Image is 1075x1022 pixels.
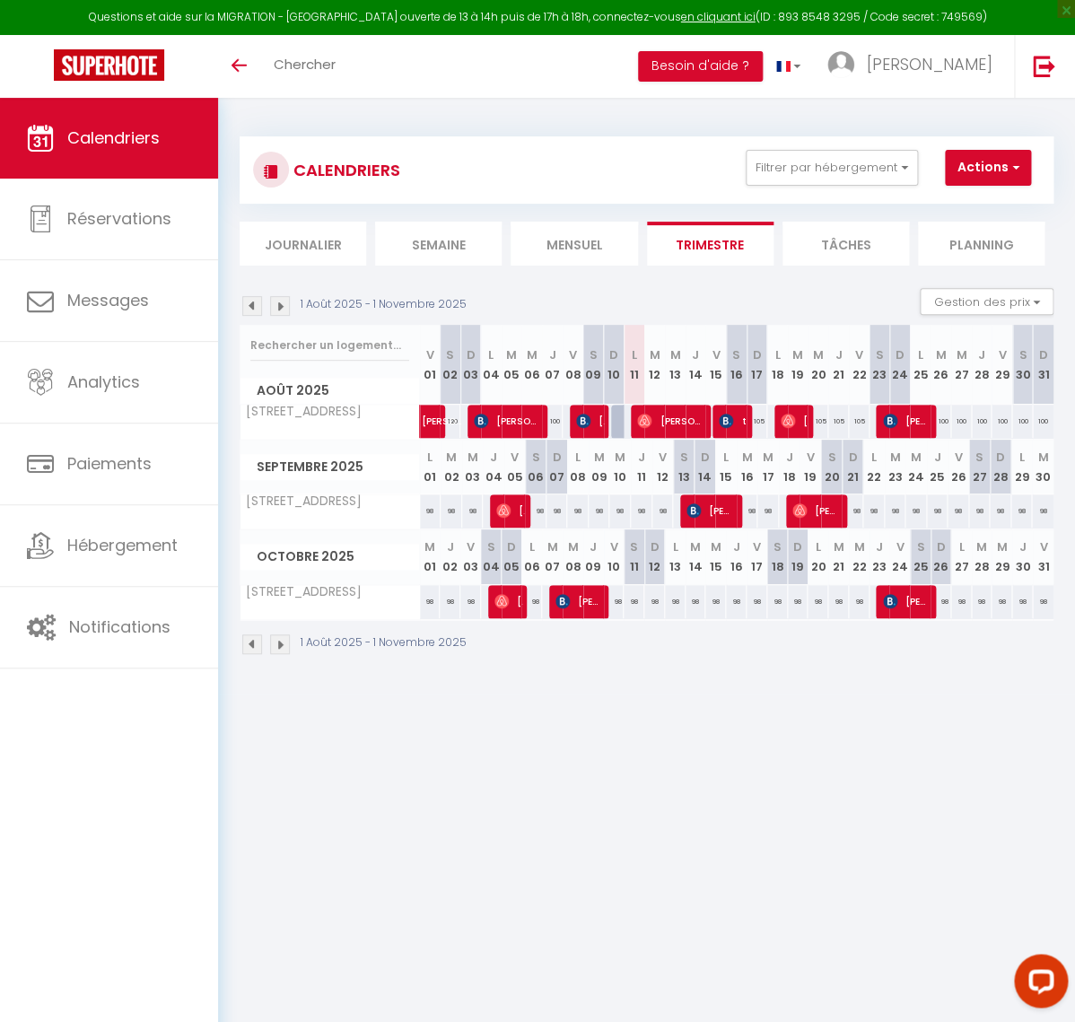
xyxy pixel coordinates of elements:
[532,449,540,466] abbr: S
[679,449,687,466] abbr: S
[638,449,645,466] abbr: J
[250,329,409,362] input: Rechercher un logement...
[1033,325,1053,405] th: 31
[996,449,1005,466] abbr: D
[715,440,737,494] th: 15
[420,529,441,584] th: 01
[808,529,828,584] th: 20
[954,449,962,466] abbr: V
[474,404,543,438] span: [PERSON_NAME]
[644,529,665,584] th: 12
[747,325,767,405] th: 17
[420,585,441,618] div: 98
[1011,494,1033,528] div: 98
[54,49,164,81] img: Super Booking
[665,585,686,618] div: 98
[496,494,524,528] span: [PERSON_NAME]
[692,346,699,363] abbr: J
[800,440,821,494] th: 19
[885,440,906,494] th: 23
[842,494,863,528] div: 98
[1012,585,1033,618] div: 98
[420,440,441,494] th: 01
[1019,538,1027,555] abbr: J
[467,538,475,555] abbr: V
[746,150,918,186] button: Filtrer par hébergement
[763,449,773,466] abbr: M
[529,538,535,555] abbr: L
[301,634,467,651] p: 1 Août 2025 - 1 Novembre 2025
[67,289,149,311] span: Messages
[1012,405,1033,438] div: 100
[992,405,1012,438] div: 100
[690,538,701,555] abbr: M
[555,584,604,618] span: [PERSON_NAME]
[883,584,931,618] span: [PERSON_NAME]
[542,325,563,405] th: 07
[301,296,467,313] p: 1 Août 2025 - 1 Novembre 2025
[990,440,1011,494] th: 28
[1033,55,1055,77] img: logout
[590,346,598,363] abbr: S
[975,449,983,466] abbr: S
[757,440,779,494] th: 17
[567,494,589,528] div: 98
[672,538,677,555] abbr: L
[931,585,951,618] div: 98
[525,440,546,494] th: 06
[719,404,747,438] span: ton van den Houdt
[723,449,729,466] abbr: L
[274,55,336,74] span: Chercher
[747,585,767,618] div: 98
[828,405,849,438] div: 105
[827,449,835,466] abbr: S
[652,440,674,494] th: 12
[567,538,578,555] abbr: M
[609,346,618,363] abbr: D
[673,440,695,494] th: 13
[502,325,522,405] th: 05
[779,440,800,494] th: 18
[67,127,160,149] span: Calendriers
[686,529,706,584] th: 14
[243,405,362,418] span: [STREET_ADDRESS]
[1012,325,1033,405] th: 30
[425,346,433,363] abbr: V
[927,440,948,494] th: 25
[737,494,758,528] div: 98
[563,325,583,405] th: 08
[889,325,910,405] th: 24
[920,288,1053,315] button: Gestion des prix
[460,585,481,618] div: 98
[705,529,726,584] th: 15
[494,584,522,618] span: [PERSON_NAME]
[931,325,951,405] th: 26
[918,346,923,363] abbr: L
[935,346,946,363] abbr: M
[788,325,808,405] th: 19
[808,405,828,438] div: 105
[525,494,546,528] div: 98
[1033,405,1053,438] div: 100
[828,529,849,584] th: 21
[609,440,631,494] th: 10
[732,346,740,363] abbr: S
[1033,529,1053,584] th: 31
[441,440,462,494] th: 02
[972,405,992,438] div: 100
[792,494,841,528] span: [PERSON_NAME]
[793,538,802,555] abbr: D
[604,325,625,405] th: 10
[918,222,1044,266] li: Planning
[1039,346,1048,363] abbr: D
[624,529,644,584] th: 11
[686,325,706,405] th: 14
[507,538,516,555] abbr: D
[990,494,1011,528] div: 98
[821,440,843,494] th: 20
[644,325,665,405] th: 12
[67,452,152,475] span: Paiements
[992,585,1012,618] div: 98
[752,346,761,363] abbr: D
[569,346,577,363] abbr: V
